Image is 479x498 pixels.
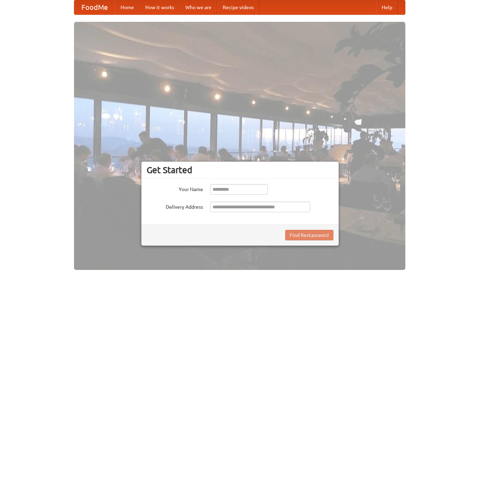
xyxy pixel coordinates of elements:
[140,0,180,14] a: How it works
[285,230,333,240] button: Find Restaurants!
[180,0,217,14] a: Who we are
[115,0,140,14] a: Home
[147,184,203,193] label: Your Name
[147,165,333,175] h3: Get Started
[217,0,259,14] a: Recipe videos
[74,0,115,14] a: FoodMe
[147,202,203,210] label: Delivery Address
[376,0,398,14] a: Help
